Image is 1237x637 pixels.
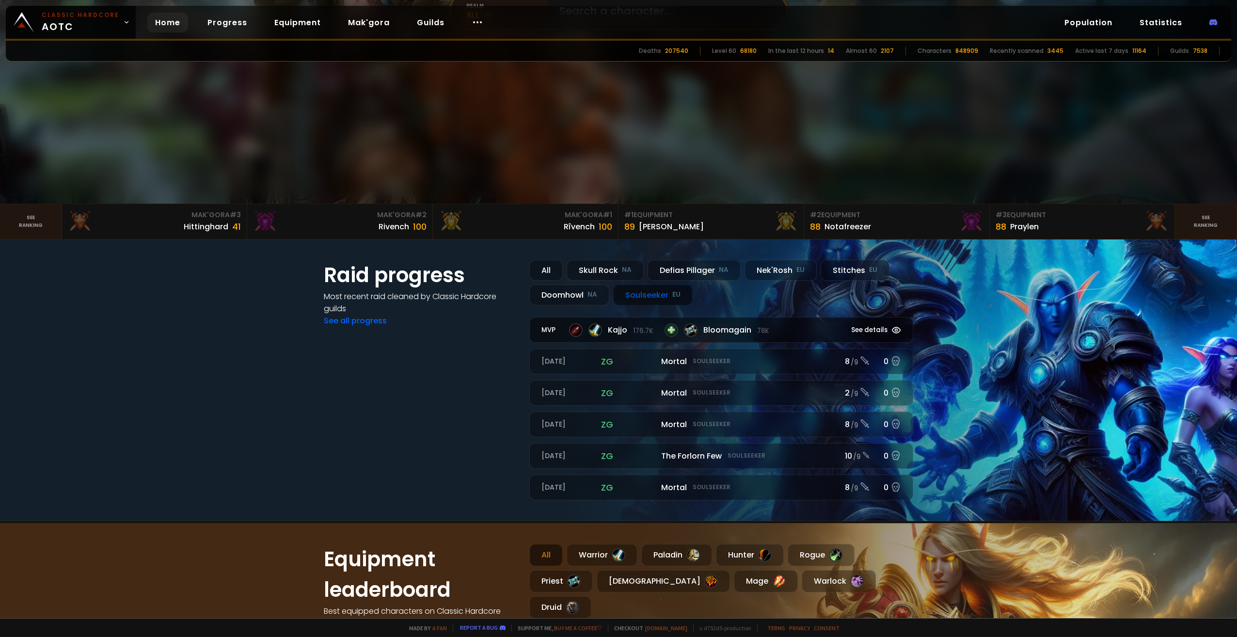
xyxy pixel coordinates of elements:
[1132,13,1190,32] a: Statistics
[810,210,983,220] div: Equipment
[529,317,913,343] a: MVPKajjo176.7kBloomagain78kSee details
[613,285,693,305] div: Soulseeker
[147,13,188,32] a: Home
[42,11,119,19] small: Classic Hardcore
[184,221,228,233] div: Hittinghard
[672,290,681,300] small: EU
[529,260,563,281] div: All
[324,290,518,315] h4: Most recent raid cleaned by Classic Hardcore guilds
[466,2,548,9] div: realm
[955,47,978,55] div: 848909
[814,624,840,632] a: Consent
[460,624,498,631] a: Report a bug
[324,260,518,290] h1: Raid progress
[1075,47,1128,55] div: Active last 7 days
[529,380,913,406] a: [DATE]zgMortalSoulseeker2 /90
[639,221,704,233] div: [PERSON_NAME]
[996,210,1169,220] div: Equipment
[641,544,712,566] div: Paladin
[379,221,409,233] div: Rivench
[851,325,888,335] span: See details
[693,624,751,632] span: v. d752d5 - production
[433,204,618,239] a: Mak'Gora#1Rîvench100
[645,624,687,632] a: [DOMAIN_NAME]
[587,290,597,300] small: NA
[599,220,612,233] div: 100
[716,544,784,566] div: Hunter
[712,47,736,55] div: Level 60
[403,624,447,632] span: Made by
[740,47,757,55] div: 68180
[247,204,433,239] a: Mak'Gora#2Rivench100
[788,544,855,566] div: Rogue
[622,265,632,275] small: NA
[768,47,824,55] div: In the last 12 hours
[541,325,559,335] small: MVP
[804,204,990,239] a: #2Equipment88Notafreezer
[529,285,609,305] div: Doomhowl
[409,13,452,32] a: Guilds
[825,221,871,233] div: Notafreezer
[554,624,602,632] a: Buy me a coffee
[413,220,427,233] div: 100
[990,204,1175,239] a: #3Equipment88Praylen
[529,443,913,469] a: [DATE]zgThe Forlorn FewSoulseeker10 /90
[597,570,730,592] div: [DEMOGRAPHIC_DATA]
[810,220,821,233] div: 88
[624,210,634,220] span: # 1
[846,47,877,55] div: Almost 60
[745,260,817,281] div: Nek'Rosh
[529,349,913,374] a: [DATE]zgMortalSoulseeker8 /90
[324,618,390,629] a: See leaderboard
[802,570,876,592] div: Warlock
[828,47,834,55] div: 14
[267,13,329,32] a: Equipment
[324,544,518,605] h1: Equipment leaderboard
[232,220,241,233] div: 41
[869,265,877,275] small: EU
[603,210,612,220] span: # 1
[1175,204,1237,239] a: Seeranking
[734,570,798,592] div: Mage
[767,624,785,632] a: Terms
[6,6,136,39] a: Classic HardcoreAOTC
[608,624,687,632] span: Checkout
[1170,47,1189,55] div: Guilds
[757,326,769,336] small: 78k
[432,624,447,632] a: a fan
[439,210,612,220] div: Mak'Gora
[789,624,810,632] a: Privacy
[529,544,563,566] div: All
[1047,47,1063,55] div: 3445
[42,11,119,34] span: AOTC
[68,210,241,220] div: Mak'Gora
[703,324,769,336] span: Bloomagain
[996,210,1007,220] span: # 3
[324,605,518,617] h4: Best equipped characters on Classic Hardcore
[810,210,821,220] span: # 2
[324,315,387,326] a: See all progress
[624,220,635,233] div: 89
[639,47,661,55] div: Deaths
[990,47,1044,55] div: Recently scanned
[529,412,913,437] a: [DATE]zgMortalSoulseeker8 /90
[624,210,798,220] div: Equipment
[633,326,653,336] small: 176.7k
[996,220,1006,233] div: 88
[1132,47,1146,55] div: 11164
[821,260,889,281] div: Stitches
[511,624,602,632] span: Support me,
[796,265,805,275] small: EU
[529,475,913,500] a: [DATE]zgMortalSoulseeker8 /90
[918,47,952,55] div: Characters
[529,596,591,619] div: Druid
[1057,13,1120,32] a: Population
[665,47,688,55] div: 207540
[62,204,248,239] a: Mak'Gora#3Hittinghard41
[340,13,397,32] a: Mak'gora
[1193,47,1207,55] div: 7538
[529,570,593,592] div: Priest
[415,210,427,220] span: # 2
[230,210,241,220] span: # 3
[253,210,427,220] div: Mak'Gora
